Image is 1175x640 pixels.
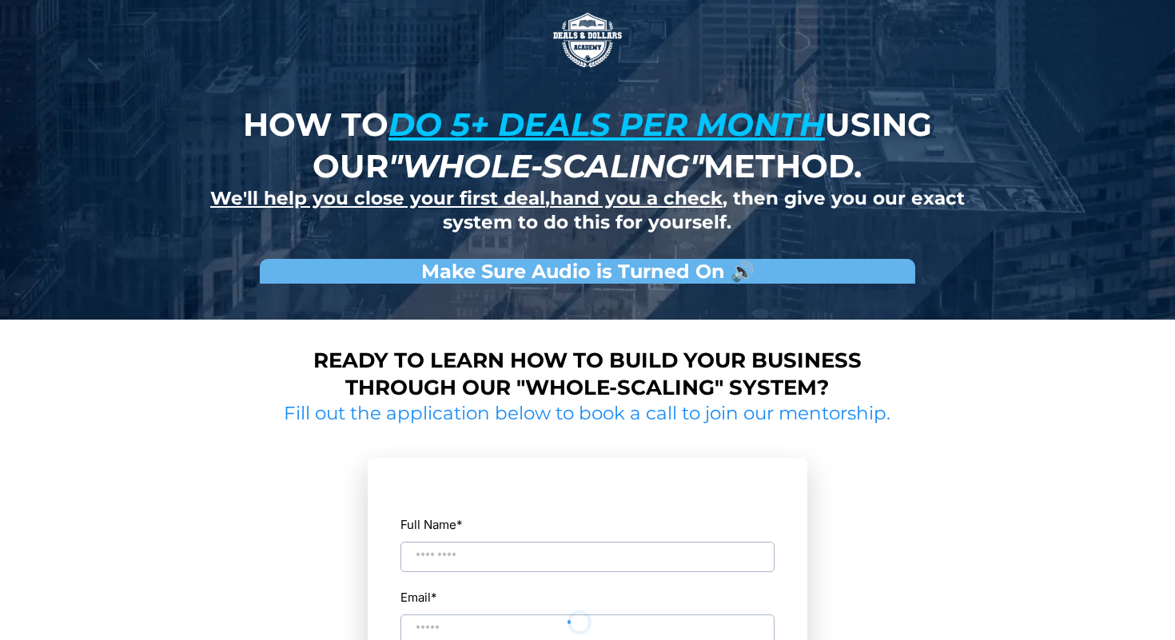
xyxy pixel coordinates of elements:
strong: , , then give you our exact system to do this for yourself. [210,187,965,233]
strong: How to using our method. [243,105,932,185]
u: hand you a check [550,187,723,209]
label: Full Name [400,514,775,535]
h2: Fill out the application below to book a call to join our mentorship. [278,402,897,426]
em: "whole-scaling" [388,146,703,185]
label: Email [400,586,437,608]
u: do 5+ deals per month [388,105,825,144]
u: We'll help you close your first deal [210,187,545,209]
strong: Ready to learn how to build your business through our "whole-scaling" system? [313,348,862,400]
strong: Make Sure Audio is Turned On 🔊 [421,260,755,283]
